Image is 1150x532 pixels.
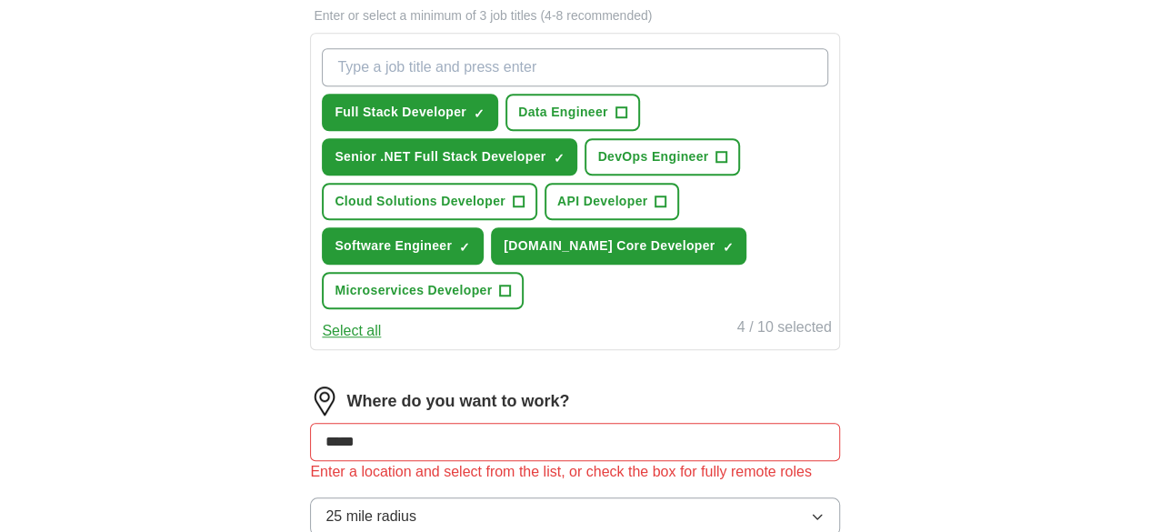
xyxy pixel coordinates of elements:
span: Data Engineer [518,103,608,122]
div: 4 / 10 selected [737,316,832,342]
img: location.png [310,386,339,416]
span: ✓ [474,106,485,121]
span: Cloud Solutions Developer [335,192,505,211]
span: ✓ [722,240,733,255]
span: API Developer [557,192,647,211]
button: API Developer [545,183,679,220]
button: Select all [322,320,381,342]
button: Microservices Developer [322,272,524,309]
label: Where do you want to work? [346,389,569,414]
div: Enter a location and select from the list, or check the box for fully remote roles [310,461,839,483]
span: Senior .NET Full Stack Developer [335,147,545,166]
span: 25 mile radius [325,506,416,527]
button: Senior .NET Full Stack Developer✓ [322,138,577,176]
input: Type a job title and press enter [322,48,827,86]
span: ✓ [459,240,470,255]
button: Software Engineer✓ [322,227,484,265]
span: ✓ [553,151,564,166]
span: Software Engineer [335,236,452,256]
button: Data Engineer [505,94,640,131]
span: [DOMAIN_NAME] Core Developer [504,236,715,256]
button: Cloud Solutions Developer [322,183,537,220]
button: DevOps Engineer [585,138,740,176]
span: Microservices Developer [335,281,492,300]
button: [DOMAIN_NAME] Core Developer✓ [491,227,746,265]
span: Full Stack Developer [335,103,466,122]
button: Full Stack Developer✓ [322,94,498,131]
p: Enter or select a minimum of 3 job titles (4-8 recommended) [310,6,839,25]
span: DevOps Engineer [597,147,708,166]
